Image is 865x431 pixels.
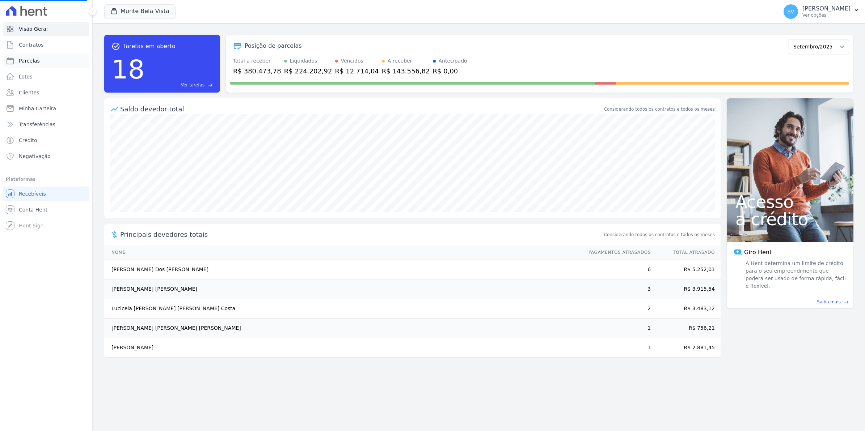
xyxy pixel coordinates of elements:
[3,133,89,148] a: Crédito
[3,187,89,201] a: Recebíveis
[104,245,582,260] th: Nome
[651,245,721,260] th: Total Atrasado
[207,82,213,88] span: east
[582,299,651,319] td: 2
[802,5,851,12] p: [PERSON_NAME]
[651,260,721,279] td: R$ 5.252,01
[104,260,582,279] td: [PERSON_NAME] Dos [PERSON_NAME]
[19,89,39,96] span: Clientes
[382,66,430,76] div: R$ 143.556,82
[778,1,865,22] button: SV [PERSON_NAME] Ver opções
[604,231,715,238] span: Considerando todos os contratos e todos os meses
[19,41,43,48] span: Contratos
[111,42,120,51] span: task_alt
[111,51,145,88] div: 18
[104,279,582,299] td: [PERSON_NAME] [PERSON_NAME]
[148,82,213,88] a: Ver tarefas east
[19,57,40,64] span: Parcelas
[817,299,841,305] span: Saiba mais
[3,202,89,217] a: Conta Hent
[735,193,845,210] span: Acesso
[604,106,715,112] div: Considerando todos os contratos e todos os meses
[120,230,603,239] span: Principais devedores totais
[104,299,582,319] td: Luciceia [PERSON_NAME] [PERSON_NAME] Costa
[844,299,849,305] span: east
[19,73,33,80] span: Lotes
[233,57,281,65] div: Total a receber
[19,137,37,144] span: Crédito
[341,57,363,65] div: Vencidos
[3,117,89,132] a: Transferências
[433,66,467,76] div: R$ 0,00
[651,319,721,338] td: R$ 756,21
[181,82,204,88] span: Ver tarefas
[582,338,651,358] td: 1
[582,245,651,260] th: Pagamentos Atrasados
[3,22,89,36] a: Visão Geral
[388,57,412,65] div: A receber
[582,319,651,338] td: 1
[651,338,721,358] td: R$ 2.881,45
[19,190,46,197] span: Recebíveis
[123,42,176,51] span: Tarefas em aberto
[744,248,772,257] span: Giro Hent
[3,101,89,116] a: Minha Carteira
[104,319,582,338] td: [PERSON_NAME] [PERSON_NAME] [PERSON_NAME]
[245,42,302,50] div: Posição de parcelas
[19,105,56,112] span: Minha Carteira
[6,175,86,184] div: Plataformas
[335,66,379,76] div: R$ 12.714,04
[3,38,89,52] a: Contratos
[233,66,281,76] div: R$ 380.473,78
[104,338,582,358] td: [PERSON_NAME]
[651,279,721,299] td: R$ 3.915,54
[582,260,651,279] td: 6
[788,9,794,14] span: SV
[19,25,48,33] span: Visão Geral
[651,299,721,319] td: R$ 3.483,12
[284,66,332,76] div: R$ 224.202,92
[120,104,603,114] div: Saldo devedor total
[19,153,51,160] span: Negativação
[19,121,55,128] span: Transferências
[3,85,89,100] a: Clientes
[104,4,176,18] button: Munte Bela Vista
[582,279,651,299] td: 3
[735,210,845,228] span: a crédito
[3,149,89,163] a: Negativação
[3,69,89,84] a: Lotes
[802,12,851,18] p: Ver opções
[290,57,317,65] div: Liquidados
[439,57,467,65] div: Antecipado
[731,299,849,305] a: Saiba mais east
[3,54,89,68] a: Parcelas
[744,260,846,290] span: A Hent determina um limite de crédito para o seu empreendimento que poderá ser usado de forma ráp...
[19,206,47,213] span: Conta Hent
